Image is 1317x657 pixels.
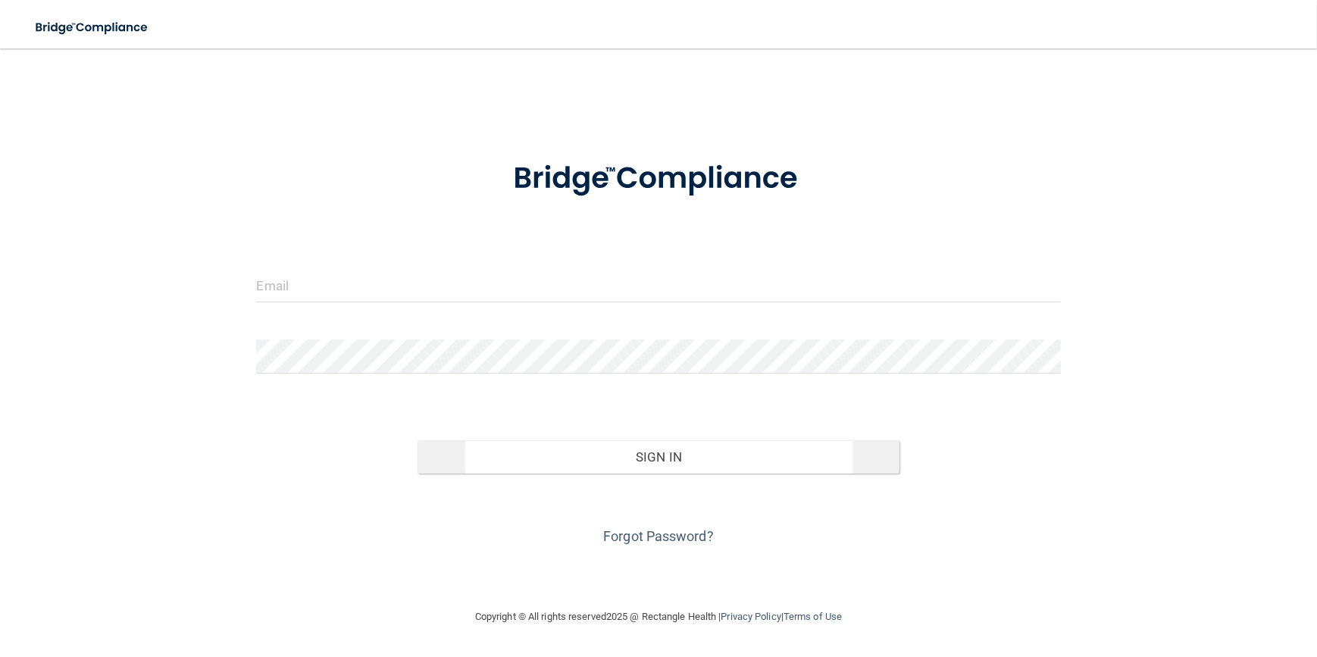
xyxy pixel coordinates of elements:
[721,611,781,622] a: Privacy Policy
[418,440,900,474] button: Sign In
[603,528,714,544] a: Forgot Password?
[256,268,1060,302] input: Email
[382,593,935,641] div: Copyright © All rights reserved 2025 @ Rectangle Health | |
[23,12,162,43] img: bridge_compliance_login_screen.278c3ca4.svg
[482,139,835,218] img: bridge_compliance_login_screen.278c3ca4.svg
[784,611,842,622] a: Terms of Use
